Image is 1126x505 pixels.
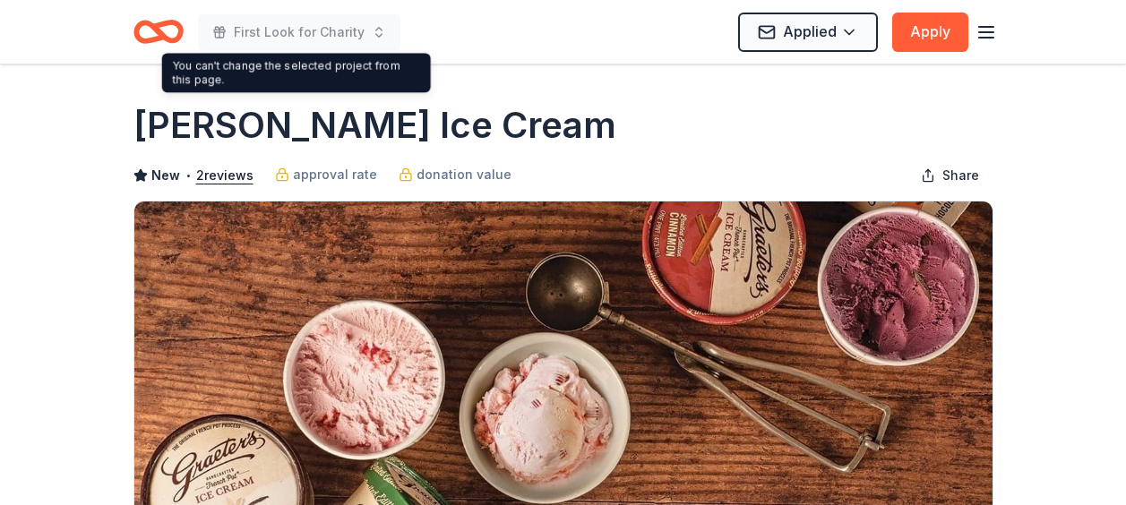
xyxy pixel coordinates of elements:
[185,168,191,183] span: •
[293,164,377,185] span: approval rate
[198,14,400,50] button: First Look for Charity
[892,13,968,52] button: Apply
[234,21,365,43] span: First Look for Charity
[399,164,511,185] a: donation value
[133,100,616,150] h1: [PERSON_NAME] Ice Cream
[162,53,431,92] div: You can't change the selected project from this page.
[151,165,180,186] span: New
[942,165,979,186] span: Share
[133,11,184,53] a: Home
[196,165,254,186] button: 2reviews
[275,164,377,185] a: approval rate
[738,13,878,52] button: Applied
[417,164,511,185] span: donation value
[907,158,993,193] button: Share
[783,20,837,43] span: Applied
